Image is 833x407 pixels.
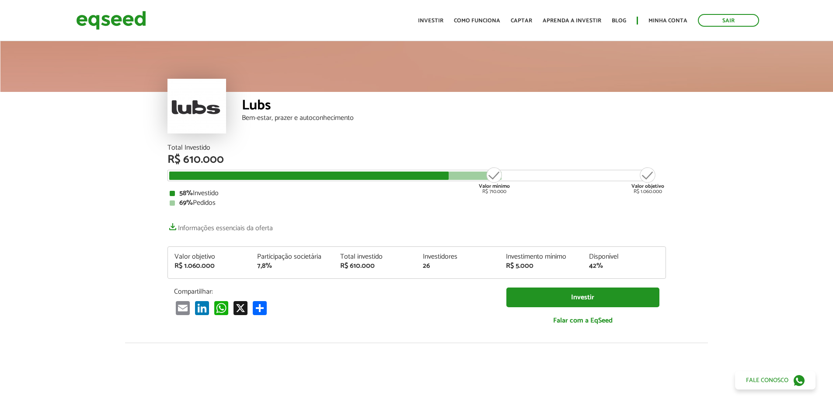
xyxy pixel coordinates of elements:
a: X [232,300,249,315]
strong: 69% [179,197,193,209]
img: EqSeed [76,9,146,32]
div: Lubs [242,98,666,115]
div: Pedidos [170,200,664,207]
div: Investido [170,190,664,197]
a: Informações essenciais da oferta [167,220,273,232]
a: LinkedIn [193,300,211,315]
div: R$ 1.060.000 [174,263,244,270]
a: Falar com a EqSeed [506,312,659,330]
div: 26 [423,263,493,270]
strong: Valor objetivo [631,182,664,190]
a: Minha conta [648,18,687,24]
div: R$ 710.000 [478,166,511,194]
div: R$ 5.000 [506,263,576,270]
a: Blog [612,18,626,24]
a: Partager [251,300,268,315]
div: Investidores [423,253,493,260]
div: R$ 610.000 [340,263,410,270]
div: Investimento mínimo [506,253,576,260]
strong: 58% [179,187,193,199]
a: Aprenda a investir [543,18,601,24]
a: Email [174,300,192,315]
div: Bem-estar, prazer e autoconhecimento [242,115,666,122]
a: WhatsApp [213,300,230,315]
div: Total investido [340,253,410,260]
div: 7,8% [257,263,327,270]
div: Valor objetivo [174,253,244,260]
div: Total Investido [167,144,666,151]
strong: Valor mínimo [479,182,510,190]
div: R$ 610.000 [167,154,666,165]
a: Como funciona [454,18,500,24]
a: Captar [511,18,532,24]
div: Disponível [589,253,659,260]
a: Sair [698,14,759,27]
a: Fale conosco [735,371,816,389]
div: R$ 1.060.000 [631,166,664,194]
a: Investir [506,288,659,307]
a: Investir [418,18,443,24]
div: Participação societária [257,253,327,260]
p: Compartilhar: [174,288,493,296]
div: 42% [589,263,659,270]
